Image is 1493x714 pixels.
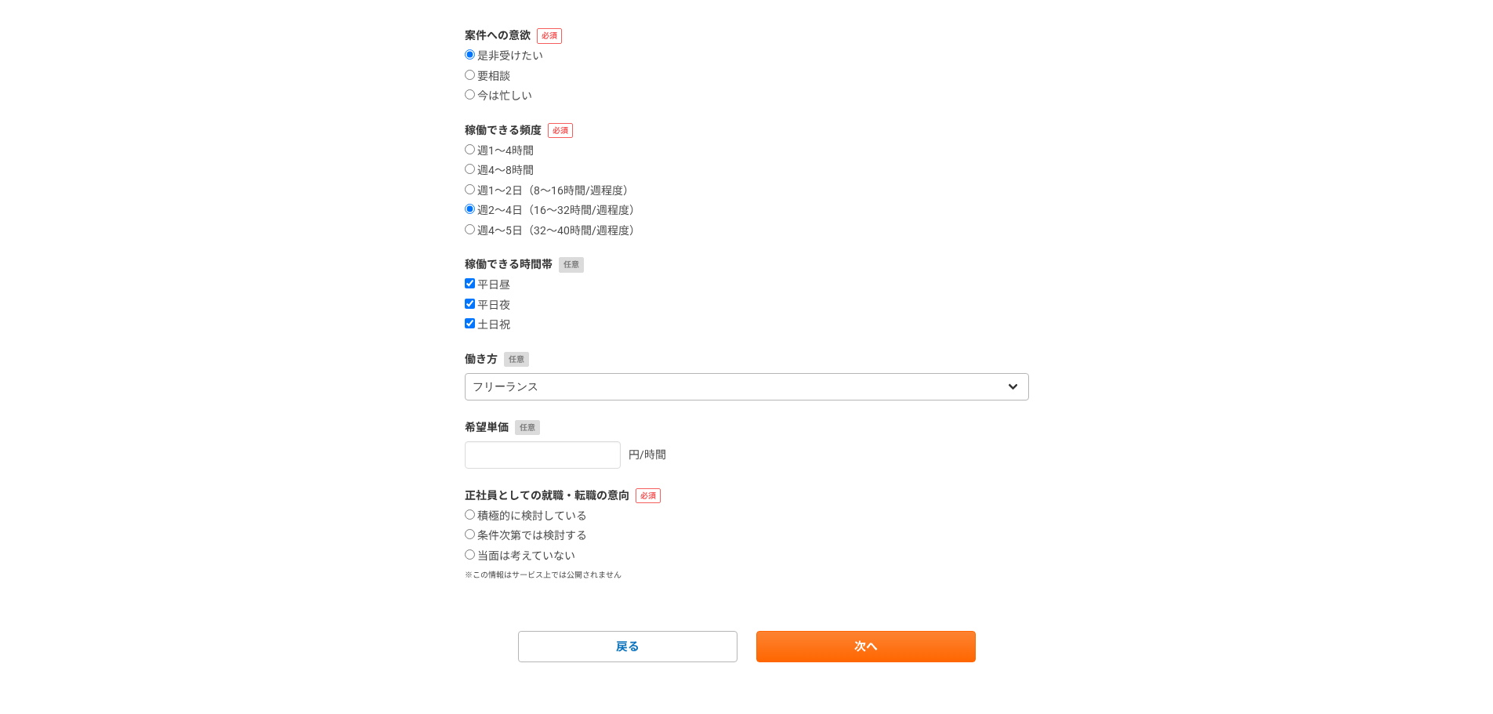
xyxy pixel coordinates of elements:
input: 週4〜8時間 [465,164,475,174]
span: 円/時間 [629,448,666,461]
input: 土日祝 [465,318,475,328]
label: 是非受けたい [465,49,543,63]
label: 働き方 [465,351,1029,368]
input: 週2〜4日（16〜32時間/週程度） [465,204,475,214]
input: 条件次第では検討する [465,529,475,539]
label: 希望単価 [465,419,1029,436]
input: 積極的に検討している [465,509,475,520]
input: 平日夜 [465,299,475,309]
label: 条件次第では検討する [465,529,587,543]
input: 是非受けたい [465,49,475,60]
label: 今は忙しい [465,89,532,103]
input: 平日昼 [465,278,475,288]
label: 積極的に検討している [465,509,587,524]
label: 週2〜4日（16〜32時間/週程度） [465,204,640,218]
input: 週1〜2日（8〜16時間/週程度） [465,184,475,194]
label: 週1〜2日（8〜16時間/週程度） [465,184,634,198]
input: 週4〜5日（32〜40時間/週程度） [465,224,475,234]
input: 当面は考えていない [465,549,475,560]
label: 平日夜 [465,299,510,313]
label: 週1〜4時間 [465,144,534,158]
a: 次へ [756,631,976,662]
label: 土日祝 [465,318,510,332]
label: 当面は考えていない [465,549,575,564]
input: 今は忙しい [465,89,475,100]
label: 案件への意欲 [465,27,1029,44]
label: 平日昼 [465,278,510,292]
label: 稼働できる時間帯 [465,256,1029,273]
a: 戻る [518,631,737,662]
input: 週1〜4時間 [465,144,475,154]
label: 正社員としての就職・転職の意向 [465,487,1029,504]
label: 週4〜5日（32〜40時間/週程度） [465,224,640,238]
label: 稼働できる頻度 [465,122,1029,139]
p: ※この情報はサービス上では公開されません [465,569,1029,581]
input: 要相談 [465,70,475,80]
label: 要相談 [465,70,510,84]
label: 週4〜8時間 [465,164,534,178]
